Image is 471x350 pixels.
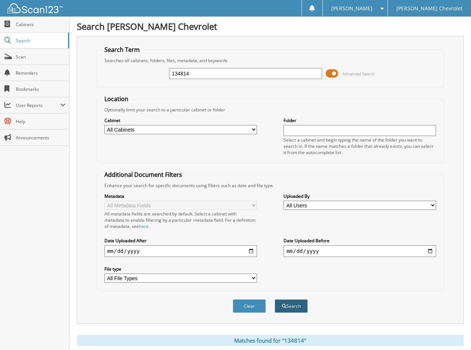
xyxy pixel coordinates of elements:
[342,71,375,76] span: Advanced Search
[104,117,257,124] label: Cabinet
[104,238,257,244] label: Date Uploaded After
[16,102,60,108] span: User Reports
[283,117,436,124] label: Folder
[139,223,149,229] a: here
[16,135,65,141] span: Announcements
[396,6,463,11] span: [PERSON_NAME] Chevrolet
[101,46,143,54] legend: Search Term
[233,299,266,313] button: Clear
[104,245,257,257] input: start
[77,335,464,346] div: Matches found for "134814"
[104,211,257,229] div: All metadata fields are searched by default. Select a cabinet with metadata to enable filtering b...
[7,3,63,13] img: scan123-logo-white.svg
[434,315,471,350] iframe: Chat Widget
[16,86,65,92] span: Bookmarks
[275,299,308,313] button: Search
[283,137,436,156] div: Select a cabinet and begin typing the name of the folder you want to search in. If the name match...
[101,95,132,103] legend: Location
[16,37,64,44] span: Search
[331,6,372,11] span: [PERSON_NAME]
[16,21,65,28] span: Cabinets
[104,193,257,199] label: Metadata
[101,182,440,189] div: Enhance your search for specific documents using filters such as date and file type.
[283,193,436,199] label: Uploaded By
[16,118,65,125] span: Help
[77,20,464,32] h1: Search [PERSON_NAME] Chevrolet
[16,70,65,76] span: Reminders
[101,57,440,64] div: Searches all cabinets, folders, files, metadata, and keywords
[283,245,436,257] input: end
[101,171,186,179] legend: Additional Document Filters
[101,107,440,113] div: Optionally limit your search to a particular cabinet or folder
[283,238,436,244] label: Date Uploaded Before
[104,266,257,272] label: File type
[16,54,65,60] span: Scan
